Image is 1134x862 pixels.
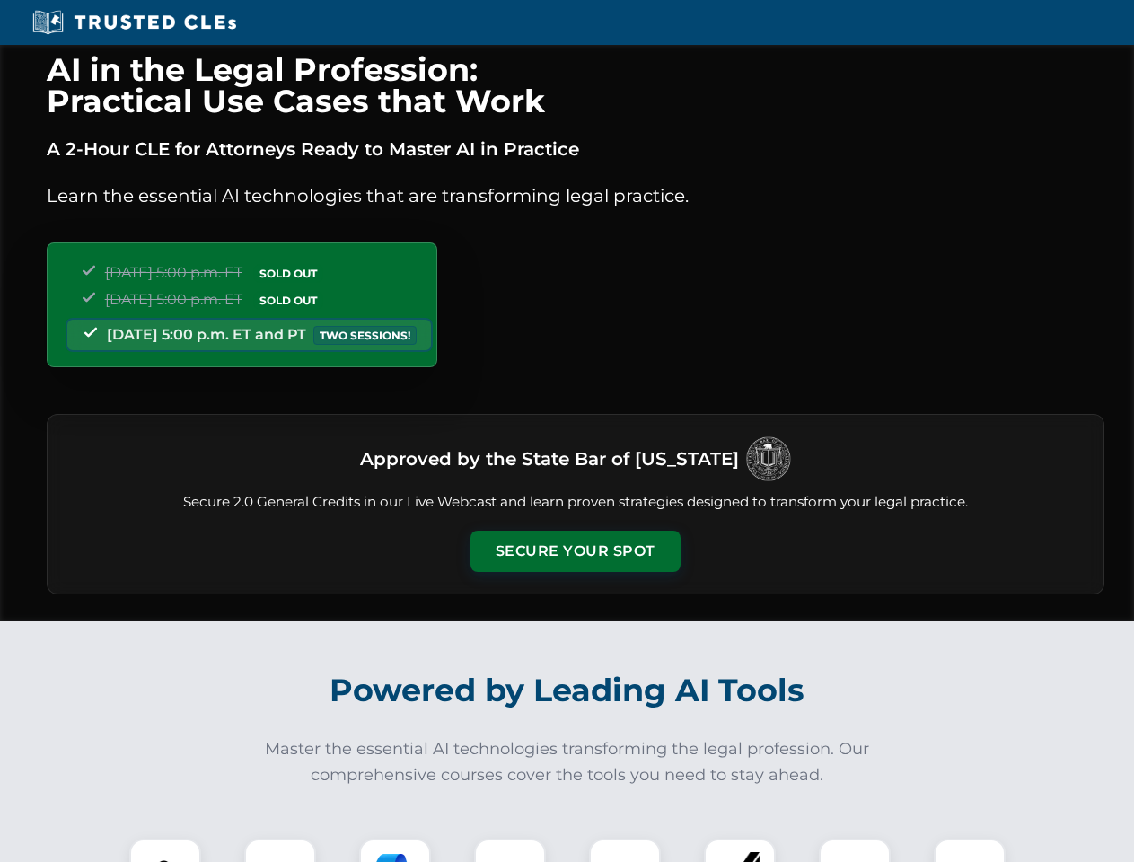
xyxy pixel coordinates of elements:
span: SOLD OUT [253,291,323,310]
span: [DATE] 5:00 p.m. ET [105,264,242,281]
h3: Approved by the State Bar of [US_STATE] [360,443,739,475]
h2: Powered by Leading AI Tools [70,659,1065,722]
span: SOLD OUT [253,264,323,283]
p: Learn the essential AI technologies that are transforming legal practice. [47,181,1104,210]
span: [DATE] 5:00 p.m. ET [105,291,242,308]
p: A 2-Hour CLE for Attorneys Ready to Master AI in Practice [47,135,1104,163]
h1: AI in the Legal Profession: Practical Use Cases that Work [47,54,1104,117]
button: Secure Your Spot [470,531,681,572]
p: Secure 2.0 General Credits in our Live Webcast and learn proven strategies designed to transform ... [69,492,1082,513]
p: Master the essential AI technologies transforming the legal profession. Our comprehensive courses... [253,736,882,788]
img: Trusted CLEs [27,9,242,36]
img: Logo [746,436,791,481]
